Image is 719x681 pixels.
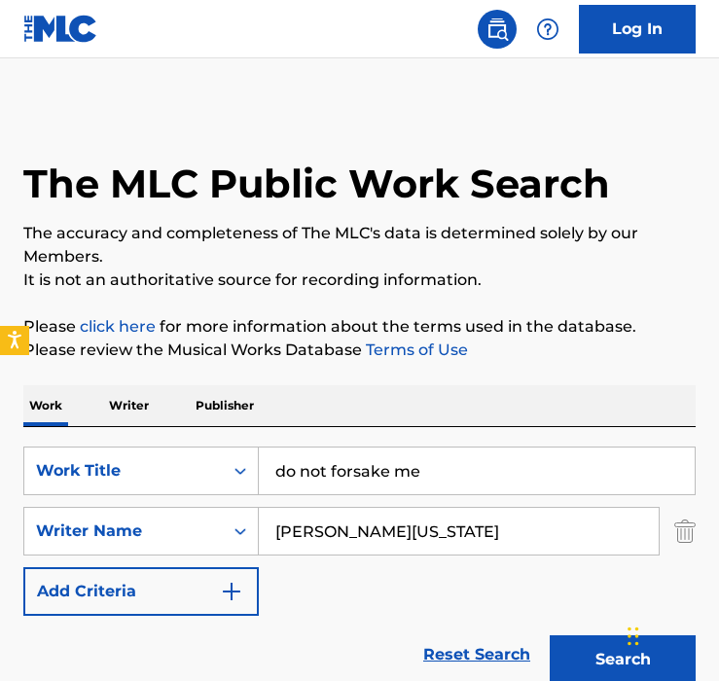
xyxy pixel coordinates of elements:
[23,385,68,426] p: Work
[23,269,696,292] p: It is not an authoritative source for recording information.
[536,18,559,41] img: help
[23,339,696,362] p: Please review the Musical Works Database
[528,10,567,49] div: Help
[622,588,719,681] iframe: Chat Widget
[23,222,696,269] p: The accuracy and completeness of The MLC's data is determined solely by our Members.
[478,10,517,49] a: Public Search
[579,5,696,54] a: Log In
[23,315,696,339] p: Please for more information about the terms used in the database.
[80,317,156,336] a: click here
[413,633,540,676] a: Reset Search
[674,507,696,556] img: Delete Criterion
[190,385,260,426] p: Publisher
[362,340,468,359] a: Terms of Use
[220,580,243,603] img: 9d2ae6d4665cec9f34b9.svg
[485,18,509,41] img: search
[36,520,211,543] div: Writer Name
[628,607,639,665] div: Drag
[23,160,610,208] h1: The MLC Public Work Search
[23,15,98,43] img: MLC Logo
[36,459,211,483] div: Work Title
[103,385,155,426] p: Writer
[23,567,259,616] button: Add Criteria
